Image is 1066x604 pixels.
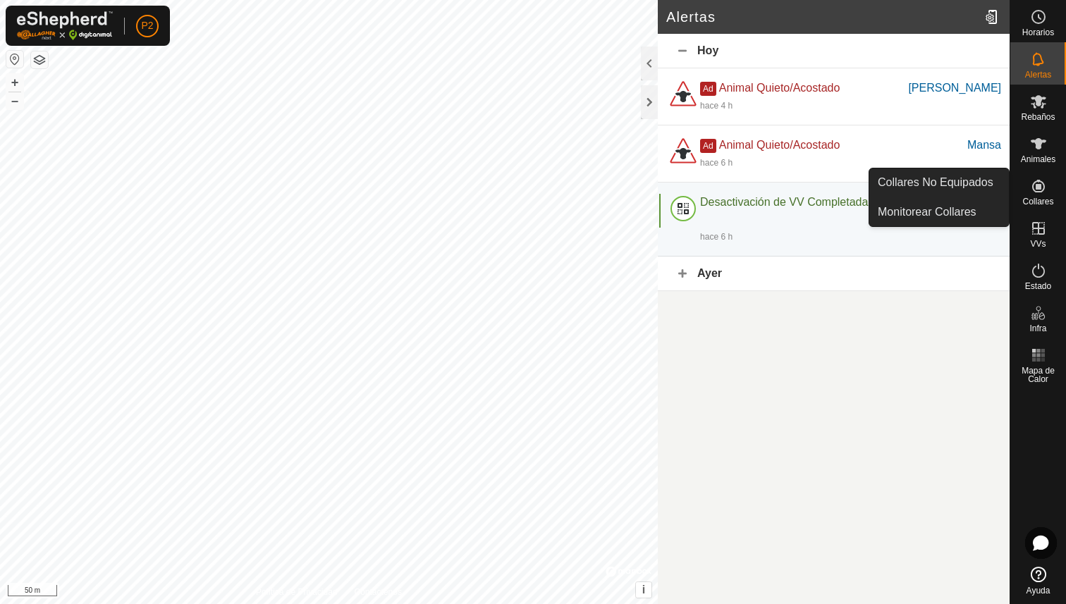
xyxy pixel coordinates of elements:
[6,51,23,68] button: Restablecer Mapa
[700,99,733,112] div: hace 4 h
[1021,155,1055,164] span: Animales
[878,204,976,221] span: Monitorear Collares
[636,582,651,598] button: i
[700,196,868,208] span: Desactivación de VV Completada
[1014,366,1062,383] span: Mapa de Calor
[355,586,402,598] a: Contáctenos
[658,34,1010,68] div: Hoy
[1025,282,1051,290] span: Estado
[256,586,337,598] a: Política de Privacidad
[31,51,48,68] button: Capas del Mapa
[666,8,979,25] h2: Alertas
[1022,28,1054,37] span: Horarios
[1010,561,1066,600] a: Ayuda
[878,174,993,191] span: Collares No Equipados
[908,80,1001,97] div: [PERSON_NAME]
[6,92,23,109] button: –
[719,82,840,94] span: Animal Quieto/Acostado
[700,139,716,153] span: Ad
[700,156,733,169] div: hace 6 h
[1027,586,1050,595] span: Ayuda
[967,137,1001,154] div: Mansa
[719,139,840,151] span: Animal Quieto/Acostado
[869,168,1009,197] a: Collares No Equipados
[700,230,733,243] div: hace 6 h
[700,82,716,96] span: Ad
[1022,197,1053,206] span: Collares
[17,11,113,40] img: Logo Gallagher
[869,198,1009,226] a: Monitorear Collares
[658,257,1010,291] div: Ayer
[1025,70,1051,79] span: Alertas
[6,74,23,91] button: +
[141,18,153,33] span: P2
[642,584,645,596] span: i
[1030,240,1046,248] span: VVs
[1029,324,1046,333] span: Infra
[1021,113,1055,121] span: Rebaños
